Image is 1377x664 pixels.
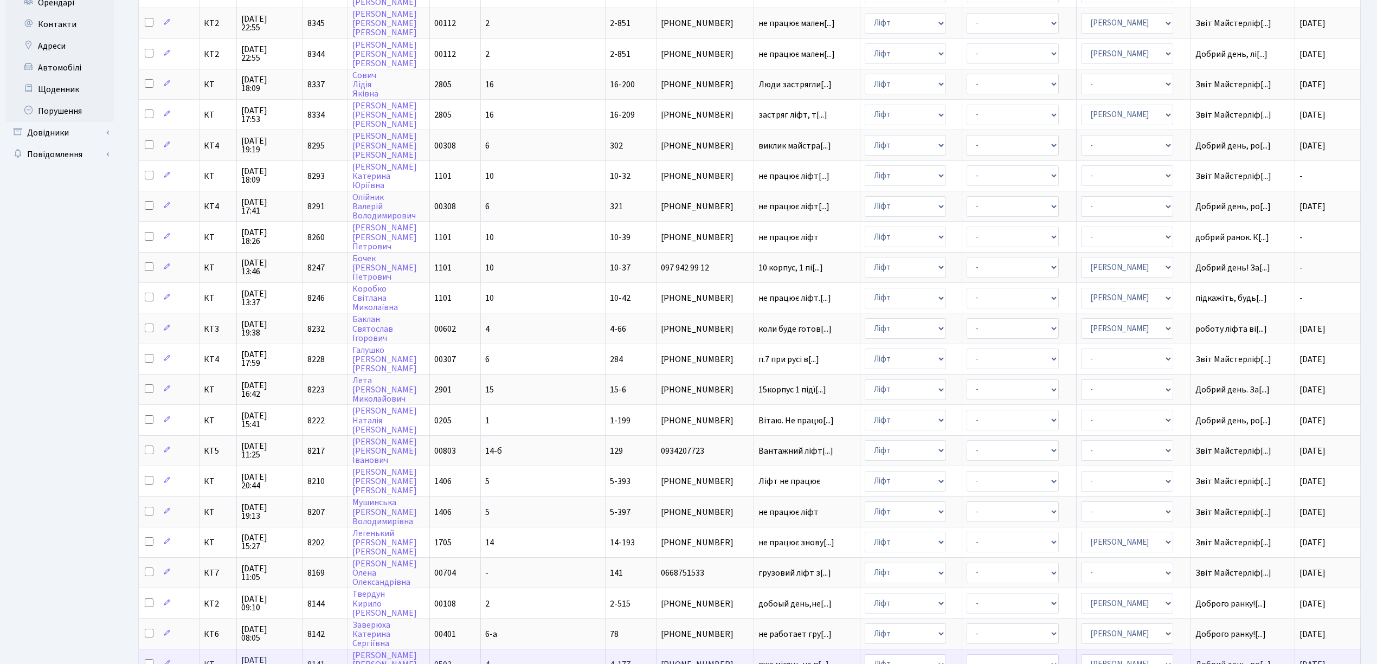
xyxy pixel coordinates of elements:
span: КТ [204,416,232,425]
span: 2805 [434,79,452,91]
span: 2-851 [610,48,630,60]
span: КТ [204,385,232,394]
span: не працює ліфт [758,233,855,242]
span: 141 [610,567,623,579]
span: [DATE] [1299,384,1325,396]
span: 00112 [434,17,456,29]
span: 097 942 99 12 [661,263,749,272]
span: 8217 [307,445,325,457]
span: 8169 [307,567,325,579]
span: КТ4 [204,141,232,150]
a: ЗаверюхаКатеринаСергіївна [352,619,390,649]
span: 8228 [307,353,325,365]
a: Порушення [5,100,114,122]
span: [DATE] [1299,628,1325,640]
span: 16 [485,79,494,91]
span: Доброго ранку![...] [1195,598,1266,610]
span: грузовий ліфт з[...] [758,567,831,579]
span: 6 [485,201,490,212]
span: 1 [485,415,490,427]
span: 1101 [434,262,452,274]
span: не працює знову[...] [758,537,834,549]
span: - [1299,262,1303,274]
span: [DATE] 17:59 [241,350,299,368]
span: 8345 [307,17,325,29]
span: КТ [204,80,232,89]
span: [DATE] 16:42 [241,381,299,398]
a: КоробкоСвітланаМиколаївна [352,283,398,313]
a: [PERSON_NAME][PERSON_NAME][PERSON_NAME] [352,466,417,497]
a: БакланСвятославІгорович [352,314,393,344]
span: 8337 [307,79,325,91]
a: Автомобілі [5,57,114,79]
span: 5-397 [610,506,630,518]
span: 10-32 [610,170,630,182]
span: 5 [485,475,490,487]
span: [DATE] [1299,475,1325,487]
span: [DATE] 13:37 [241,289,299,307]
span: 8246 [307,292,325,304]
span: 1406 [434,506,452,518]
span: Люди застрягли[...] [758,79,832,91]
span: Звіт Майстерліф[...] [1195,353,1271,365]
span: КТ6 [204,630,232,639]
span: Ліфт не працює [758,477,855,486]
a: Легенький[PERSON_NAME][PERSON_NAME] [352,527,417,558]
span: [DATE] 08:05 [241,625,299,642]
span: підкажіть, будь[...] [1195,292,1267,304]
span: 8334 [307,109,325,121]
span: 14-б [485,445,502,457]
span: 16-200 [610,79,635,91]
span: 8232 [307,323,325,335]
a: [PERSON_NAME]ОленаОлександрівна [352,558,417,588]
span: 8142 [307,628,325,640]
span: [DATE] 13:46 [241,259,299,276]
span: 4-66 [610,323,626,335]
span: - [1299,170,1303,182]
span: [DATE] 17:53 [241,106,299,124]
span: Звіт Майстерліф[...] [1195,79,1271,91]
span: Звіт Майстерліф[...] [1195,109,1271,121]
a: [PERSON_NAME][PERSON_NAME][PERSON_NAME] [352,100,417,130]
span: [DATE] 18:26 [241,228,299,246]
span: КТ [204,111,232,119]
span: застряг ліфт, т[...] [758,109,827,121]
span: Вантажний ліфт[...] [758,445,833,457]
span: 1-199 [610,415,630,427]
span: 302 [610,140,623,152]
span: 14 [485,537,494,549]
span: [DATE] 09:10 [241,595,299,612]
span: [DATE] [1299,109,1325,121]
span: [DATE] [1299,506,1325,518]
a: [PERSON_NAME][PERSON_NAME]Іванович [352,436,417,466]
span: Добрий день, ро[...] [1195,140,1271,152]
span: КТ [204,172,232,180]
span: 8247 [307,262,325,274]
span: 16-209 [610,109,635,121]
span: [DATE] [1299,17,1325,29]
span: 5 [485,506,490,518]
span: [DATE] 19:38 [241,320,299,337]
span: не працює мален[...] [758,48,835,60]
span: КТ2 [204,50,232,59]
span: не працює мален[...] [758,17,835,29]
span: [PHONE_NUMBER] [661,599,749,608]
span: КТ5 [204,447,232,455]
span: 0205 [434,415,452,427]
span: КТ7 [204,569,232,577]
span: [DATE] 20:44 [241,473,299,490]
a: ОлійникВалерійВолодимирович [352,191,416,222]
span: [DATE] 19:13 [241,503,299,520]
span: [PHONE_NUMBER] [661,50,749,59]
span: 8291 [307,201,325,212]
a: Бочек[PERSON_NAME]Петрович [352,253,417,283]
span: не працює ліфт.[...] [758,292,831,304]
span: [DATE] [1299,567,1325,579]
span: 2-851 [610,17,630,29]
span: 15 [485,384,494,396]
span: не працює ліфт[...] [758,201,829,212]
span: 8222 [307,415,325,427]
span: КТ [204,508,232,517]
span: Звіт Майстерліф[...] [1195,17,1271,29]
span: 00308 [434,201,456,212]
